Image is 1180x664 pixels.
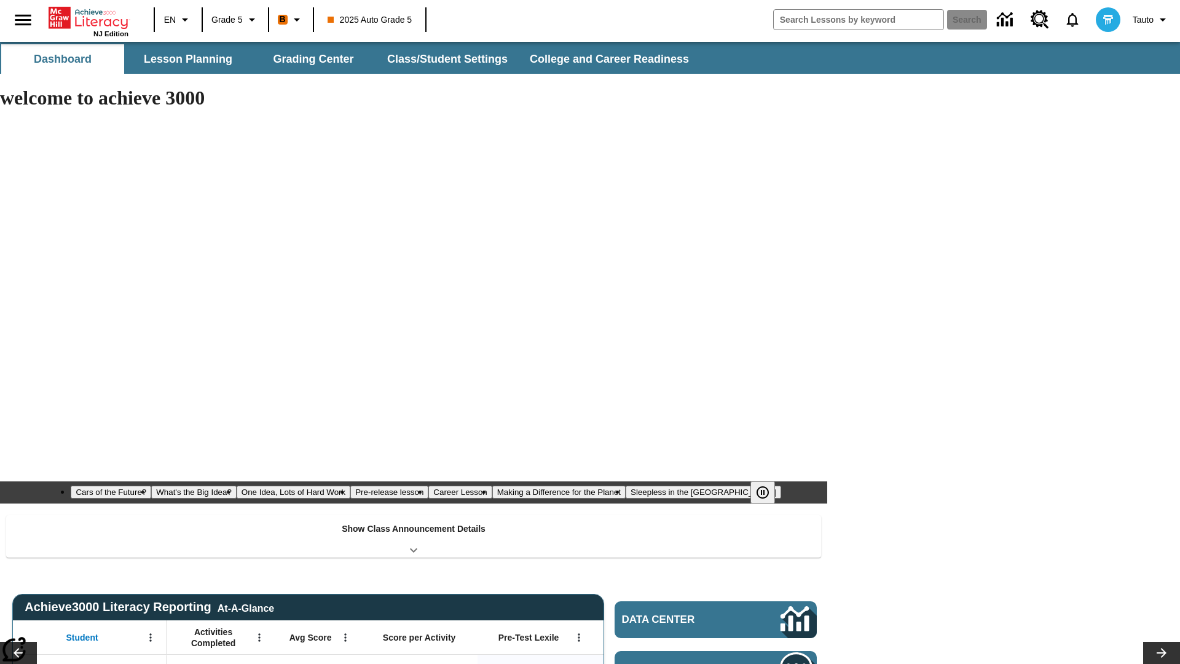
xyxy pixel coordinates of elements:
[1088,4,1128,36] button: Select a new avatar
[1023,3,1056,36] a: Resource Center, Will open in new tab
[71,486,151,499] button: Slide 1 Cars of the Future?
[237,486,350,499] button: Slide 3 One Idea, Lots of Hard Work
[151,486,237,499] button: Slide 2 What's the Big Idea?
[428,486,492,499] button: Slide 5 Career Lesson
[750,481,775,504] button: Pause
[328,14,412,26] span: 2025 Auto Grade 5
[350,486,428,499] button: Slide 4 Pre-release lesson
[164,14,176,26] span: EN
[1056,4,1088,36] a: Notifications
[570,628,588,647] button: Open Menu
[280,12,286,27] span: B
[1133,14,1154,26] span: Tauto
[1143,642,1180,664] button: Lesson carousel, Next
[342,523,486,536] p: Show Class Announcement Details
[492,486,626,499] button: Slide 6 Making a Difference for the Planet
[377,44,517,74] button: Class/Student Settings
[1,44,124,74] button: Dashboard
[626,486,781,499] button: Slide 7 Sleepless in the Animal Kingdom
[49,4,128,38] div: Home
[1096,7,1120,32] img: avatar image
[622,614,738,626] span: Data Center
[25,600,274,614] span: Achieve3000 Literacy Reporting
[750,481,787,504] div: Pause
[520,44,699,74] button: College and Career Readiness
[252,44,375,74] button: Grading Center
[211,14,243,26] span: Grade 5
[615,601,817,638] a: Data Center
[1128,9,1175,31] button: Profile/Settings
[774,10,943,30] input: search field
[250,628,269,647] button: Open Menu
[127,44,250,74] button: Lesson Planning
[6,515,821,558] div: Show Class Announcement Details
[49,6,128,30] a: Home
[989,3,1023,37] a: Data Center
[159,9,198,31] button: Language: EN, Select a language
[66,632,98,643] span: Student
[141,628,160,647] button: Open Menu
[289,632,332,643] span: Avg Score
[206,9,264,31] button: Grade: Grade 5, Select a grade
[173,626,254,649] span: Activities Completed
[5,2,41,38] button: Open side menu
[498,632,559,643] span: Pre-Test Lexile
[218,601,274,614] div: At-A-Glance
[273,9,309,31] button: Boost Class color is orange. Change class color
[336,628,355,647] button: Open Menu
[383,632,456,643] span: Score per Activity
[93,30,128,38] span: NJ Edition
